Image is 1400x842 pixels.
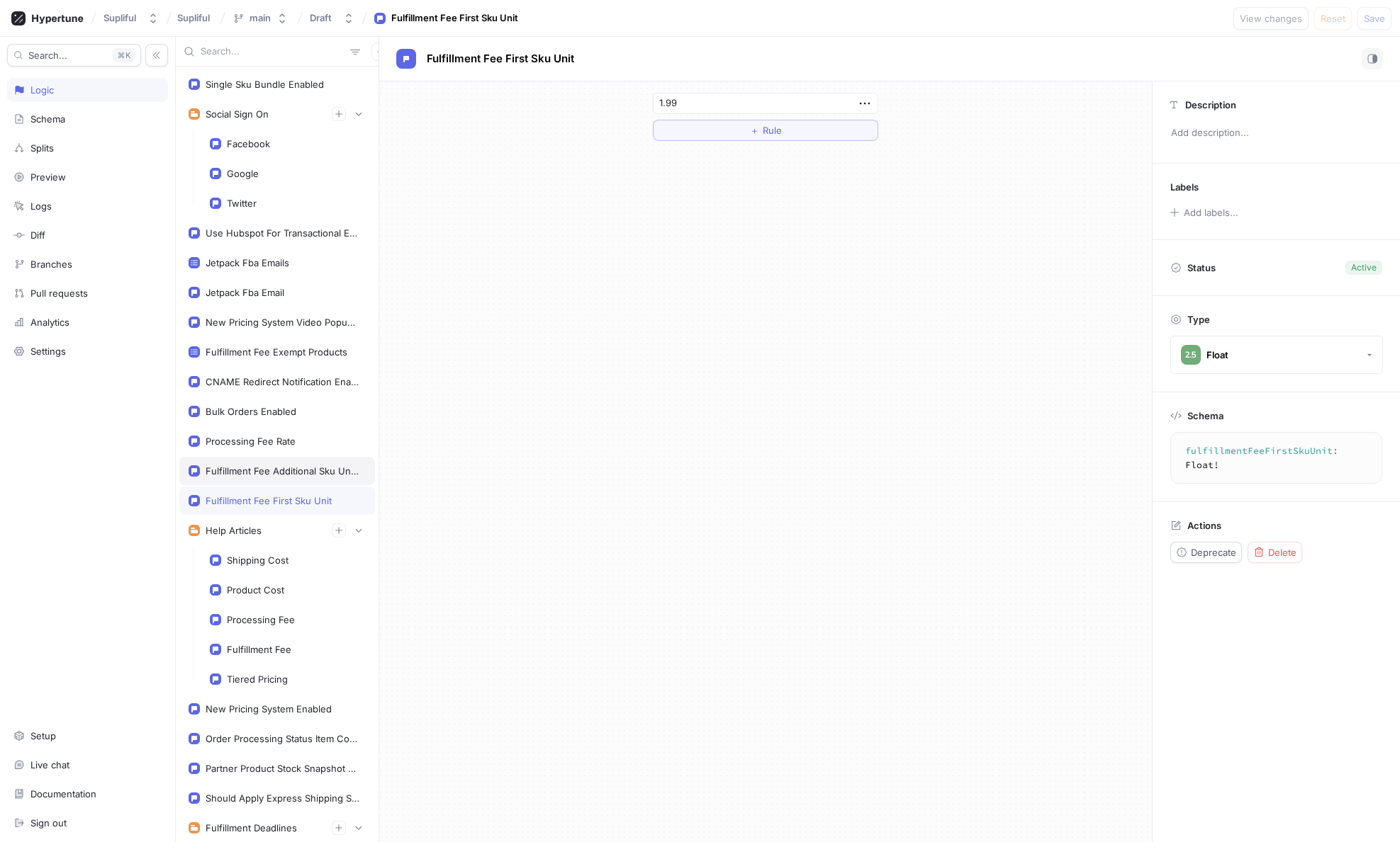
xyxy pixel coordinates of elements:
[1248,542,1302,563] button: Delete
[1187,258,1216,278] p: Status
[30,84,54,96] div: Logic
[1314,7,1352,30] button: Reset
[30,288,88,299] div: Pull requests
[1184,208,1238,217] div: Add labels...
[310,12,332,24] div: Draft
[750,126,759,135] span: ＋
[653,93,878,114] input: Enter number here
[227,138,270,149] div: Facebook
[30,346,66,357] div: Settings
[1191,548,1236,557] span: Deprecate
[98,6,164,30] button: Supliful
[227,6,293,30] button: main
[206,763,360,774] div: Partner Product Stock Snapshot Enabled
[427,53,574,64] span: Fulfillment Fee First Sku Unit
[227,584,284,596] div: Product Cost
[391,11,518,25] div: Fulfillment Fee First Sku Unit
[1351,261,1377,274] div: Active
[30,788,96,800] div: Documentation
[30,317,69,328] div: Analytics
[206,733,360,744] div: Order Processing Status Item Count [PERSON_NAME]
[1165,203,1242,222] button: Add labels...
[1177,438,1382,477] textarea: fulfillmentFeeFirstSkuUnit: Float!
[763,126,782,135] span: Rule
[30,759,69,770] div: Live chat
[30,229,45,241] div: Diff
[653,120,878,141] button: ＋Rule
[206,703,332,715] div: New Pricing System Enabled
[227,614,295,625] div: Processing Fee
[1170,542,1242,563] button: Deprecate
[206,465,360,477] div: Fulfillment Fee Additional Sku Units
[30,730,56,741] div: Setup
[206,406,296,417] div: Bulk Orders Enabled
[227,168,259,179] div: Google
[1364,14,1385,23] span: Save
[206,79,324,90] div: Single Sku Bundle Enabled
[201,45,345,59] input: Search...
[30,113,65,125] div: Schema
[1268,548,1297,557] span: Delete
[28,51,67,59] span: Search...
[30,171,66,183] div: Preview
[177,13,210,23] span: Supliful
[206,108,269,120] div: Social Sign On
[113,48,135,62] div: K
[1165,121,1388,145] p: Add description...
[30,200,52,212] div: Logs
[1170,336,1383,374] button: Float
[1187,520,1221,531] p: Actions
[30,258,72,270] div: Branches
[206,257,289,268] div: Jetpack Fba Emails
[7,44,141,67] button: Search...K
[7,782,168,806] a: Documentation
[206,287,284,298] div: Jetpack Fba Email
[206,346,347,358] div: Fulfillment Fee Exempt Products
[206,792,360,804] div: Should Apply Express Shipping Sample Order
[30,142,54,154] div: Splits
[206,227,360,239] div: Use Hubspot For Transactional Emails
[304,6,360,30] button: Draft
[206,317,360,328] div: New Pricing System Video Popup Enabled
[30,817,67,829] div: Sign out
[227,673,288,685] div: Tiered Pricing
[227,554,289,566] div: Shipping Cost
[1321,14,1345,23] span: Reset
[250,12,271,24] div: main
[206,525,262,536] div: Help Articles
[206,436,296,447] div: Processing Fee Rate
[1170,181,1199,193] p: Labels
[227,644,291,655] div: Fulfillment Fee
[1206,349,1228,361] div: Float
[206,495,332,506] div: Fulfillment Fee First Sku Unit
[206,822,297,834] div: Fulfillment Deadlines
[1357,7,1391,30] button: Save
[1233,7,1309,30] button: View changes
[1187,314,1210,325] p: Type
[206,376,360,387] div: CNAME Redirect Notification Enabled
[1240,14,1302,23] span: View changes
[227,198,257,209] div: Twitter
[1187,410,1223,421] p: Schema
[1185,99,1236,110] p: Description
[103,12,136,24] div: Supliful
